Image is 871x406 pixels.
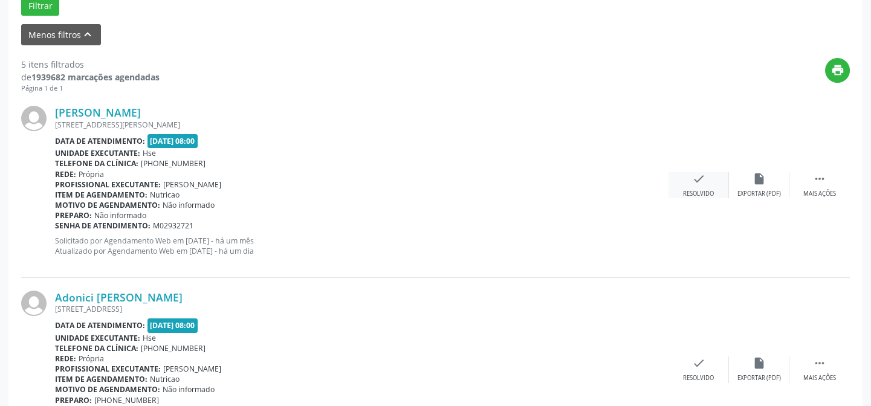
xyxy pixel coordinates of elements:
[163,179,221,190] span: [PERSON_NAME]
[163,200,215,210] span: Não informado
[813,172,826,185] i: 
[150,374,180,384] span: Nutricao
[55,169,76,179] b: Rede:
[55,333,140,343] b: Unidade executante:
[55,221,151,231] b: Senha de atendimento:
[737,374,781,382] div: Exportar (PDF)
[825,58,850,83] button: print
[55,106,141,119] a: [PERSON_NAME]
[79,169,104,179] span: Própria
[692,356,705,370] i: check
[21,24,101,45] button: Menos filtroskeyboard_arrow_up
[55,210,92,221] b: Preparo:
[55,200,160,210] b: Motivo de agendamento:
[147,134,198,148] span: [DATE] 08:00
[55,190,147,200] b: Item de agendamento:
[150,190,180,200] span: Nutricao
[31,71,160,83] strong: 1939682 marcações agendadas
[163,384,215,395] span: Não informado
[94,395,159,405] span: [PHONE_NUMBER]
[141,158,206,169] span: [PHONE_NUMBER]
[143,148,156,158] span: Hse
[753,356,766,370] i: insert_drive_file
[21,58,160,71] div: 5 itens filtrados
[55,364,161,374] b: Profissional executante:
[55,136,145,146] b: Data de atendimento:
[147,318,198,332] span: [DATE] 08:00
[803,190,836,198] div: Mais ações
[94,210,146,221] span: Não informado
[55,120,669,130] div: [STREET_ADDRESS][PERSON_NAME]
[55,304,669,314] div: [STREET_ADDRESS]
[55,148,140,158] b: Unidade executante:
[141,343,206,353] span: [PHONE_NUMBER]
[55,395,92,405] b: Preparo:
[55,343,138,353] b: Telefone da clínica:
[813,356,826,370] i: 
[55,384,160,395] b: Motivo de agendamento:
[143,333,156,343] span: Hse
[683,374,714,382] div: Resolvido
[683,190,714,198] div: Resolvido
[79,353,104,364] span: Própria
[55,374,147,384] b: Item de agendamento:
[803,374,836,382] div: Mais ações
[163,364,221,374] span: [PERSON_NAME]
[753,172,766,185] i: insert_drive_file
[692,172,705,185] i: check
[55,320,145,330] b: Data de atendimento:
[21,71,160,83] div: de
[21,291,47,316] img: img
[831,63,844,77] i: print
[21,83,160,94] div: Página 1 de 1
[81,28,94,41] i: keyboard_arrow_up
[55,179,161,190] b: Profissional executante:
[737,190,781,198] div: Exportar (PDF)
[55,158,138,169] b: Telefone da clínica:
[153,221,193,231] span: M02932721
[55,353,76,364] b: Rede:
[55,291,183,304] a: Adonici [PERSON_NAME]
[55,236,669,256] p: Solicitado por Agendamento Web em [DATE] - há um mês Atualizado por Agendamento Web em [DATE] - h...
[21,106,47,131] img: img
